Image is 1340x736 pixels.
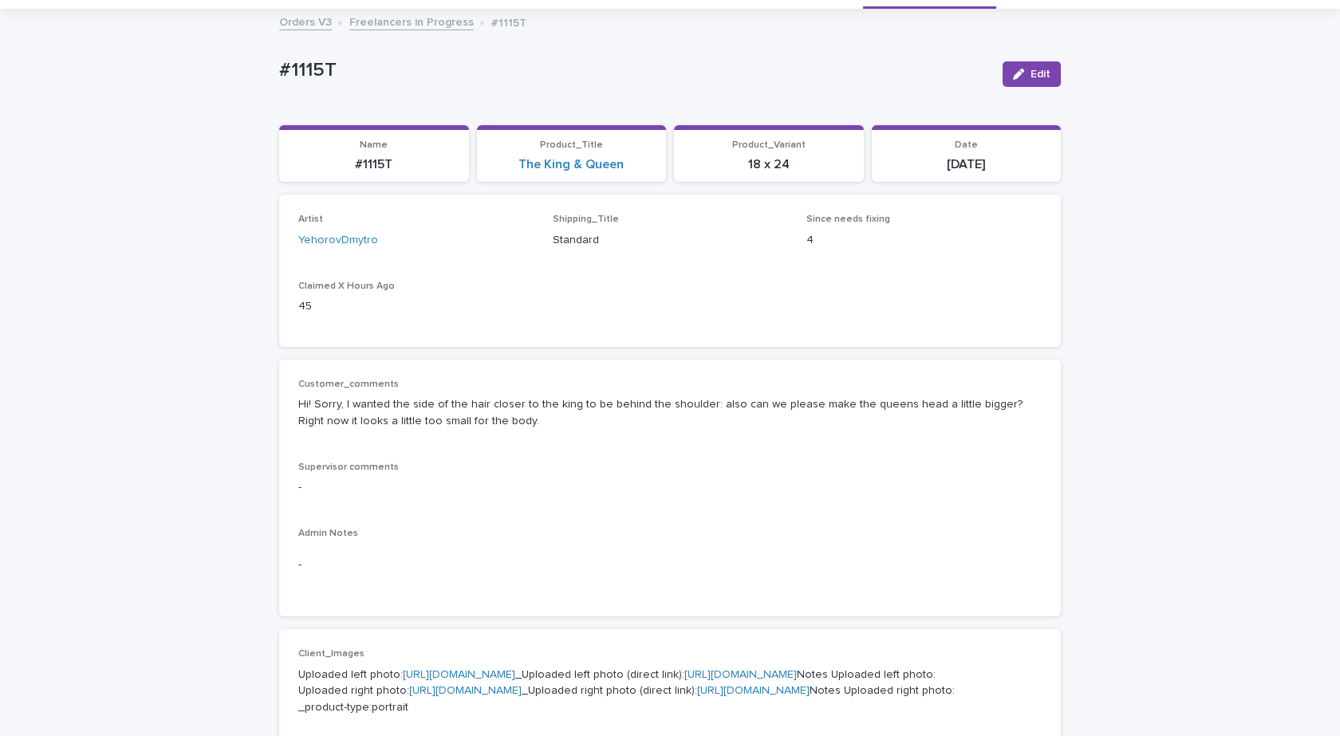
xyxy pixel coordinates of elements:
[553,215,619,224] span: Shipping_Title
[955,140,978,150] span: Date
[409,685,522,696] a: [URL][DOMAIN_NAME]
[298,232,378,249] a: YehorovDmytro
[279,12,332,30] a: Orders V3
[298,462,399,472] span: Supervisor comments
[518,157,624,172] a: The King & Queen
[540,140,603,150] span: Product_Title
[349,12,474,30] a: Freelancers in Progress
[298,396,1042,430] p: Hi! Sorry, I wanted the side of the hair closer to the king to be behind the shoulder: also can w...
[298,557,1042,573] p: -
[298,298,534,315] p: 45
[298,649,365,659] span: Client_Images
[279,59,990,82] p: #1115T
[881,157,1052,172] p: [DATE]
[684,157,854,172] p: 18 x 24
[298,215,323,224] span: Artist
[684,669,797,680] a: [URL][DOMAIN_NAME]
[1003,61,1061,87] button: Edit
[298,281,395,291] span: Claimed X Hours Ago
[491,13,526,30] p: #1115T
[553,232,788,249] p: Standard
[403,669,515,680] a: [URL][DOMAIN_NAME]
[806,215,890,224] span: Since needs fixing
[298,529,358,538] span: Admin Notes
[697,685,810,696] a: [URL][DOMAIN_NAME]
[1031,69,1050,80] span: Edit
[298,667,1042,716] p: Uploaded left photo: _Uploaded left photo (direct link): Notes Uploaded left photo: Uploaded righ...
[298,380,399,389] span: Customer_comments
[298,479,1042,496] p: -
[289,157,459,172] p: #1115T
[360,140,388,150] span: Name
[806,232,1042,249] p: 4
[732,140,806,150] span: Product_Variant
